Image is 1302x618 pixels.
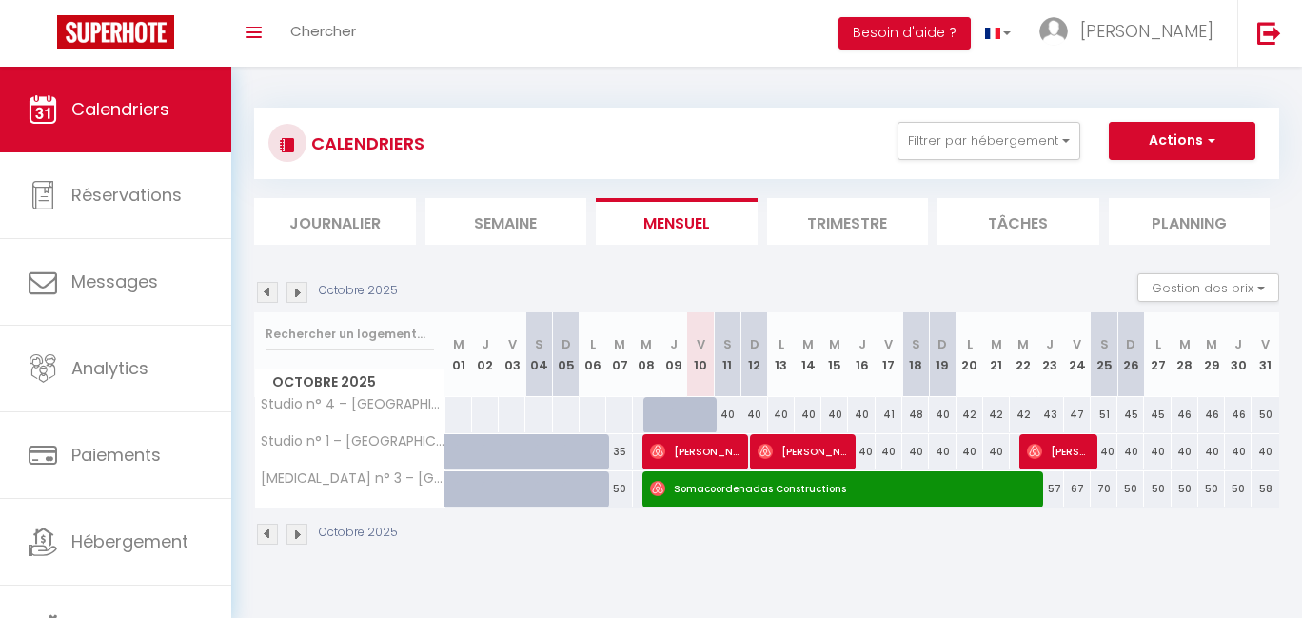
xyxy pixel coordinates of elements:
[1252,434,1279,469] div: 40
[1225,397,1252,432] div: 46
[641,335,652,353] abbr: M
[650,433,739,469] span: [PERSON_NAME]
[967,335,973,353] abbr: L
[1039,17,1068,46] img: ...
[1064,312,1091,397] th: 24
[1252,397,1279,432] div: 50
[1036,397,1063,432] div: 43
[912,335,920,353] abbr: S
[957,397,983,432] div: 42
[266,317,434,351] input: Rechercher un logement...
[1179,335,1191,353] abbr: M
[606,312,633,397] th: 07
[1172,397,1198,432] div: 46
[71,356,148,380] span: Analytics
[1091,397,1117,432] div: 51
[1046,335,1054,353] abbr: J
[937,198,1099,245] li: Tâches
[590,335,596,353] abbr: L
[1080,19,1213,43] span: [PERSON_NAME]
[482,335,489,353] abbr: J
[1109,122,1255,160] button: Actions
[929,397,956,432] div: 40
[319,282,398,300] p: Octobre 2025
[929,312,956,397] th: 19
[829,335,840,353] abbr: M
[1252,471,1279,507] div: 58
[1091,471,1117,507] div: 70
[255,369,444,396] span: Octobre 2025
[1144,471,1171,507] div: 50
[821,312,848,397] th: 15
[1126,335,1135,353] abbr: D
[290,21,356,41] span: Chercher
[902,397,929,432] div: 48
[758,433,846,469] span: [PERSON_NAME]
[768,397,795,432] div: 40
[319,524,398,542] p: Octobre 2025
[1144,312,1171,397] th: 27
[425,198,587,245] li: Semaine
[1100,335,1109,353] abbr: S
[929,434,956,469] div: 40
[254,198,416,245] li: Journalier
[779,335,784,353] abbr: L
[670,335,678,353] abbr: J
[1234,335,1242,353] abbr: J
[1117,397,1144,432] div: 45
[661,312,687,397] th: 09
[633,312,660,397] th: 08
[1010,312,1036,397] th: 22
[714,397,740,432] div: 40
[957,312,983,397] th: 20
[1027,433,1089,469] span: [PERSON_NAME]
[838,17,971,50] button: Besoin d'aide ?
[697,335,705,353] abbr: V
[937,335,947,353] abbr: D
[876,397,902,432] div: 41
[1155,335,1161,353] abbr: L
[499,312,525,397] th: 03
[1117,471,1144,507] div: 50
[848,312,875,397] th: 16
[858,335,866,353] abbr: J
[258,397,448,411] span: Studio n° 4 – [GEOGRAPHIC_DATA]
[472,312,499,397] th: 02
[71,97,169,121] span: Calendriers
[740,312,767,397] th: 12
[898,122,1080,160] button: Filtrer par hébergement
[1144,434,1171,469] div: 40
[902,312,929,397] th: 18
[258,471,448,486] span: [MEDICAL_DATA] n° 3 – [GEOGRAPHIC_DATA]
[1017,335,1029,353] abbr: M
[525,312,552,397] th: 04
[795,397,821,432] div: 40
[258,434,448,449] span: Studio n° 1 – [GEOGRAPHIC_DATA]
[596,198,758,245] li: Mensuel
[1064,397,1091,432] div: 47
[1198,312,1225,397] th: 29
[1036,312,1063,397] th: 23
[562,335,571,353] abbr: D
[767,198,929,245] li: Trimestre
[1172,434,1198,469] div: 40
[1225,434,1252,469] div: 40
[802,335,814,353] abbr: M
[508,335,517,353] abbr: V
[848,434,875,469] div: 40
[1137,273,1279,302] button: Gestion des prix
[306,122,424,165] h3: CALENDRIERS
[983,434,1010,469] div: 40
[723,335,732,353] abbr: S
[1109,198,1271,245] li: Planning
[1073,335,1081,353] abbr: V
[876,434,902,469] div: 40
[1117,312,1144,397] th: 26
[876,312,902,397] th: 17
[445,312,472,397] th: 01
[1144,397,1171,432] div: 45
[750,335,759,353] abbr: D
[580,312,606,397] th: 06
[1198,397,1225,432] div: 46
[1198,471,1225,507] div: 50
